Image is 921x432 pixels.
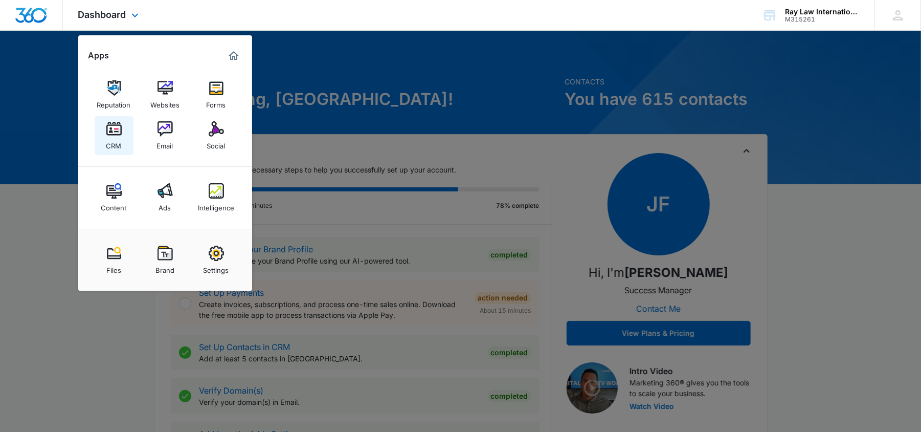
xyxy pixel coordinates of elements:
[155,261,174,274] div: Brand
[198,199,234,212] div: Intelligence
[197,116,236,155] a: Social
[207,96,226,109] div: Forms
[95,241,133,279] a: Files
[88,51,109,60] h2: Apps
[106,261,121,274] div: Files
[785,8,860,16] div: account name
[146,116,185,155] a: Email
[78,9,126,20] span: Dashboard
[95,178,133,217] a: Content
[197,178,236,217] a: Intelligence
[785,16,860,23] div: account id
[146,178,185,217] a: Ads
[207,137,226,150] div: Social
[101,199,127,212] div: Content
[95,75,133,114] a: Reputation
[197,75,236,114] a: Forms
[146,241,185,279] a: Brand
[197,241,236,279] a: Settings
[159,199,171,212] div: Ads
[150,96,179,109] div: Websites
[157,137,173,150] div: Email
[97,96,131,109] div: Reputation
[204,261,229,274] div: Settings
[106,137,122,150] div: CRM
[146,75,185,114] a: Websites
[95,116,133,155] a: CRM
[226,48,242,64] a: Marketing 360® Dashboard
